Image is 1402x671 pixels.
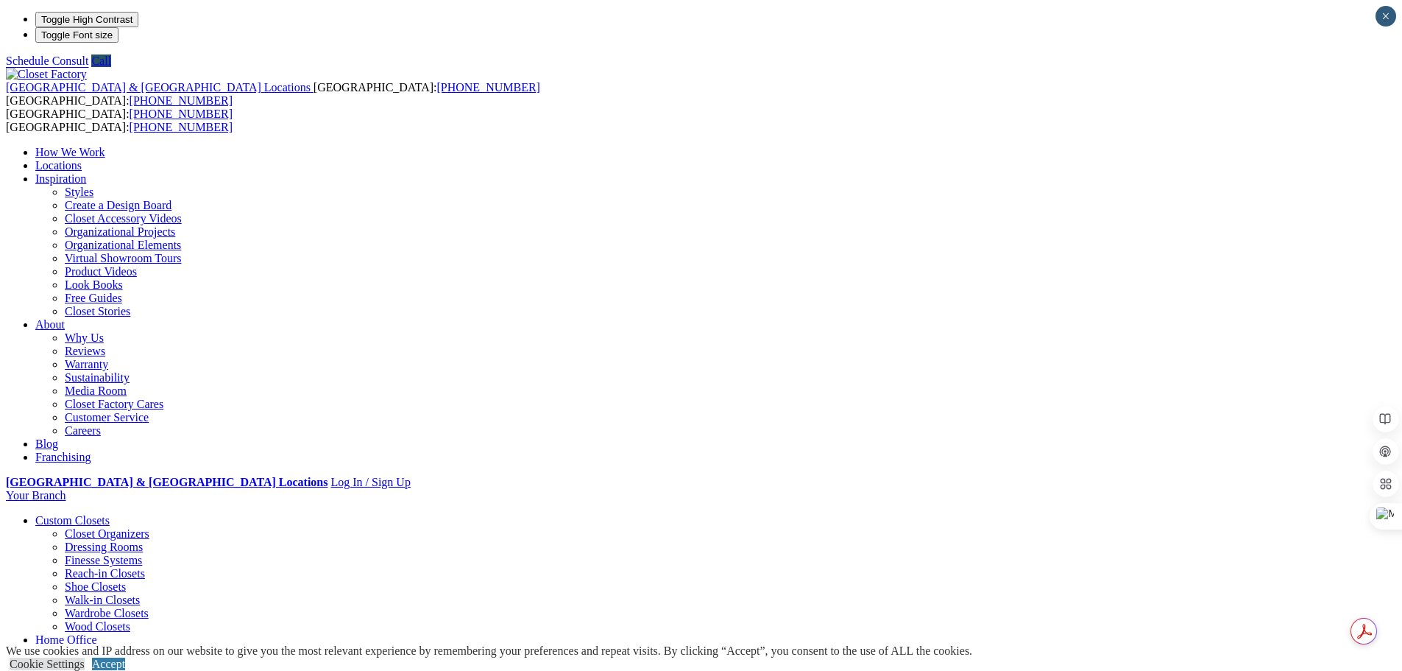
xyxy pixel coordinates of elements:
a: Warranty [65,358,108,370]
a: [GEOGRAPHIC_DATA] & [GEOGRAPHIC_DATA] Locations [6,476,328,488]
a: Media Room [65,384,127,397]
a: Blog [35,438,58,450]
a: Closet Accessory Videos [65,212,182,225]
a: Customer Service [65,411,149,424]
a: Reviews [65,345,105,357]
a: [GEOGRAPHIC_DATA] & [GEOGRAPHIC_DATA] Locations [6,81,314,94]
a: Franchising [35,451,91,463]
a: Closet Stories [65,305,130,317]
a: Create a Design Board [65,199,171,211]
div: We use cookies and IP address on our website to give you the most relevant experience by remember... [6,644,972,658]
a: Walk-in Closets [65,594,140,606]
a: Styles [65,186,93,198]
a: Organizational Projects [65,225,175,238]
a: Closet Factory Cares [65,398,163,410]
span: Toggle Font size [41,29,113,41]
a: Locations [35,159,82,172]
a: How We Work [35,146,105,158]
a: Call [91,55,111,67]
a: [PHONE_NUMBER] [130,108,233,120]
span: [GEOGRAPHIC_DATA] & [GEOGRAPHIC_DATA] Locations [6,81,311,94]
a: Custom Closets [35,514,110,527]
a: Free Guides [65,292,122,304]
a: Why Us [65,331,104,344]
a: Dressing Rooms [65,541,143,553]
a: Inspiration [35,172,86,185]
span: Toggle High Contrast [41,14,132,25]
a: Look Books [65,278,123,291]
img: Closet Factory [6,68,87,81]
a: Schedule Consult [6,55,88,67]
a: Your Branch [6,489,66,502]
a: Log In / Sign Up [330,476,410,488]
a: [PHONE_NUMBER] [130,121,233,133]
a: Careers [65,424,101,437]
a: Closet Organizers [65,527,149,540]
a: Sustainability [65,371,130,384]
a: Shoe Closets [65,580,126,593]
a: Finesse Systems [65,554,142,566]
button: Toggle Font size [35,27,118,43]
a: Wood Closets [65,620,130,633]
a: Wardrobe Closets [65,607,149,619]
a: Product Videos [65,265,137,278]
a: Reach-in Closets [65,567,145,580]
a: Virtual Showroom Tours [65,252,182,264]
a: [PHONE_NUMBER] [130,94,233,107]
a: Cookie Settings [10,658,85,670]
button: Close [1376,6,1396,27]
a: About [35,318,65,331]
a: Accept [92,658,125,670]
button: Toggle High Contrast [35,12,138,27]
span: [GEOGRAPHIC_DATA]: [GEOGRAPHIC_DATA]: [6,81,540,107]
a: Home Office [35,633,97,646]
a: [PHONE_NUMBER] [436,81,539,94]
span: [GEOGRAPHIC_DATA]: [GEOGRAPHIC_DATA]: [6,108,233,133]
a: Organizational Elements [65,239,181,251]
